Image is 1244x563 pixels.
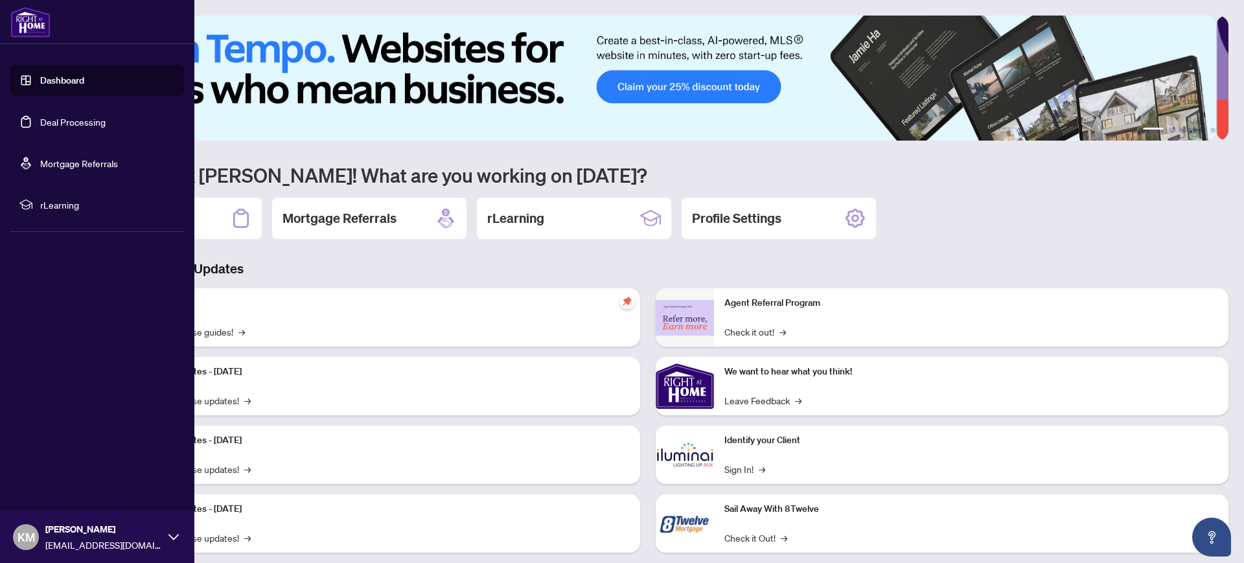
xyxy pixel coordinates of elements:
span: → [781,531,787,545]
a: Dashboard [40,75,84,86]
span: → [238,325,245,339]
button: 1 [1143,128,1164,133]
button: 2 [1169,128,1174,133]
button: 4 [1190,128,1195,133]
a: Leave Feedback→ [724,393,801,408]
p: Sail Away With 8Twelve [724,502,1218,516]
img: Slide 0 [67,16,1216,141]
span: → [795,393,801,408]
p: Platform Updates - [DATE] [136,365,630,379]
span: → [779,325,786,339]
span: → [759,462,765,476]
a: Mortgage Referrals [40,157,118,169]
span: → [244,462,251,476]
button: 6 [1210,128,1215,133]
span: [PERSON_NAME] [45,522,162,536]
h2: rLearning [487,209,544,227]
p: Platform Updates - [DATE] [136,433,630,448]
a: Check it Out!→ [724,531,787,545]
p: Identify your Client [724,433,1218,448]
img: Agent Referral Program [656,300,714,336]
img: logo [10,6,51,38]
button: 5 [1200,128,1205,133]
img: We want to hear what you think! [656,357,714,415]
h1: Welcome back [PERSON_NAME]! What are you working on [DATE]? [67,163,1228,187]
button: 3 [1179,128,1184,133]
span: pushpin [619,293,635,309]
p: We want to hear what you think! [724,365,1218,379]
a: Deal Processing [40,116,106,128]
span: KM [17,528,35,546]
a: Sign In!→ [724,462,765,476]
span: rLearning [40,198,175,212]
button: Open asap [1192,518,1231,557]
img: Sail Away With 8Twelve [656,494,714,553]
h3: Brokerage & Industry Updates [67,260,1228,278]
p: Platform Updates - [DATE] [136,502,630,516]
a: Check it out!→ [724,325,786,339]
span: → [244,531,251,545]
span: → [244,393,251,408]
p: Self-Help [136,296,630,310]
p: Agent Referral Program [724,296,1218,310]
h2: Profile Settings [692,209,781,227]
h2: Mortgage Referrals [282,209,397,227]
span: [EMAIL_ADDRESS][DOMAIN_NAME] [45,538,162,552]
img: Identify your Client [656,426,714,484]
